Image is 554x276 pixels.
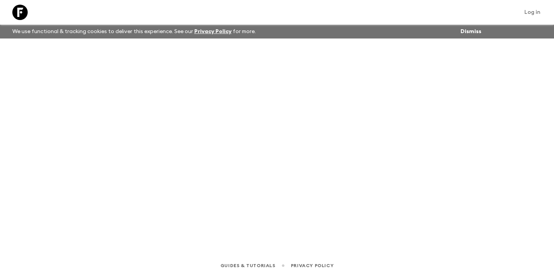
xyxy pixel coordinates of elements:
a: Privacy Policy [291,261,334,270]
p: We use functional & tracking cookies to deliver this experience. See our for more. [9,25,259,38]
a: Log in [520,7,545,18]
a: Guides & Tutorials [220,261,275,270]
a: Privacy Policy [194,29,232,34]
button: Dismiss [459,26,483,37]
